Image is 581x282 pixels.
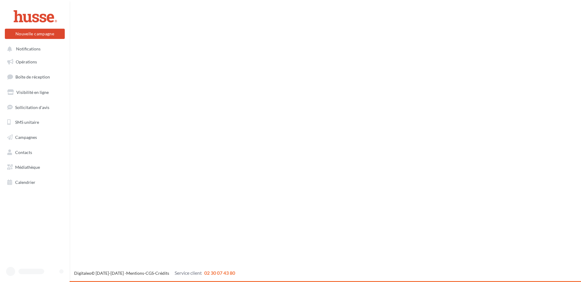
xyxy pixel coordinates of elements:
[15,180,35,185] span: Calendrier
[74,271,235,276] span: © [DATE]-[DATE] - - -
[4,101,66,114] a: Sollicitation d'avis
[15,150,32,155] span: Contacts
[4,176,66,189] a: Calendrier
[15,120,39,125] span: SMS unitaire
[15,74,50,79] span: Boîte de réception
[4,161,66,174] a: Médiathèque
[5,29,65,39] button: Nouvelle campagne
[126,271,144,276] a: Mentions
[15,104,49,110] span: Sollicitation d'avis
[204,270,235,276] span: 02 30 07 43 80
[175,270,202,276] span: Service client
[155,271,169,276] a: Crédits
[15,135,37,140] span: Campagnes
[16,46,41,52] span: Notifications
[4,116,66,129] a: SMS unitaire
[15,165,40,170] span: Médiathèque
[4,131,66,144] a: Campagnes
[4,56,66,68] a: Opérations
[4,70,66,83] a: Boîte de réception
[16,90,49,95] span: Visibilité en ligne
[146,271,154,276] a: CGS
[16,59,37,64] span: Opérations
[4,146,66,159] a: Contacts
[74,271,91,276] a: Digitaleo
[4,86,66,99] a: Visibilité en ligne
